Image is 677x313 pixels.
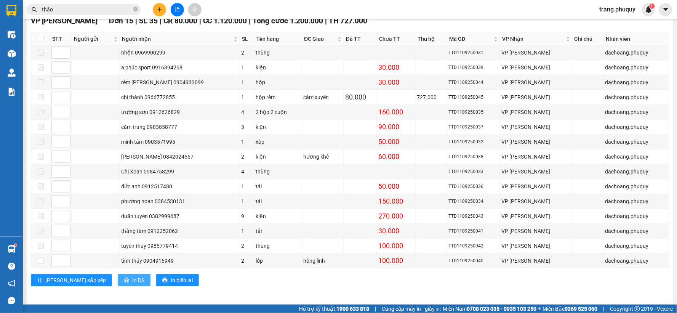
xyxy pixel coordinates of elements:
div: duẫn tuyên 0382999687 [121,212,238,220]
span: copyright [635,306,640,311]
sup: 1 [14,244,17,246]
div: đức anh 0912517480 [121,182,238,191]
span: In DS [132,276,144,284]
div: dachoang.phuquy [605,138,667,146]
div: kiện [256,63,301,72]
span: [PERSON_NAME] sắp xếp [45,276,106,284]
div: VP [PERSON_NAME] [501,48,571,57]
img: warehouse-icon [8,30,16,39]
td: TTD1109250045 [447,90,500,105]
div: 30.000 [378,77,414,88]
div: 100.000 [378,241,414,251]
div: 727.000 [417,93,446,101]
div: TTD1109250039 [448,64,499,71]
span: notification [8,280,15,287]
img: warehouse-icon [8,50,16,58]
th: Đã TT [344,33,377,45]
td: TTD1109250037 [447,120,500,135]
td: TTD1109250033 [447,164,500,179]
button: printerIn biên lai [156,274,199,286]
span: | [160,16,162,25]
div: dachoang.phuquy [605,93,667,101]
div: 4 [241,108,253,116]
div: 100.000 [378,255,414,266]
td: VP Hà Huy Tập [500,149,573,164]
td: TTD1109250031 [447,45,500,60]
span: CR 80.000 [163,16,197,25]
span: file-add [174,7,180,12]
div: dachoang.phuquy [605,257,667,265]
div: TTD1109250038 [448,153,499,161]
input: Tìm tên, số ĐT hoặc mã đơn [42,5,132,14]
td: VP Hà Huy Tập [500,135,573,149]
div: 90.000 [378,122,414,132]
span: ⚪️ [539,307,541,310]
div: VP [PERSON_NAME] [501,123,571,131]
div: minh tâm 0903571995 [121,138,238,146]
td: VP Hà Huy Tập [500,75,573,90]
div: dachoang.phuquy [605,212,667,220]
div: [PERSON_NAME] 0842024567 [121,152,238,161]
div: hương khê [303,152,343,161]
span: | [249,16,251,25]
span: Người gửi [74,35,112,43]
td: VP Hà Huy Tập [500,209,573,224]
div: VP [PERSON_NAME] [501,242,571,250]
div: thùng [256,48,301,57]
span: TH 727.000 [329,16,368,25]
span: Hỗ trợ kỹ thuật: [299,305,369,313]
button: plus [153,3,166,16]
div: 2 hộp 2 cuộn [256,108,301,116]
td: TTD1109250041 [447,224,500,239]
div: xốp [256,138,301,146]
div: rèm [PERSON_NAME] 0904933099 [121,78,238,87]
div: hộp rèm [256,93,301,101]
div: VP [PERSON_NAME] [501,152,571,161]
div: 1 [241,63,253,72]
div: 80.000 [345,92,376,103]
span: trang.phuquy [594,5,642,14]
td: VP Hà Huy Tập [500,164,573,179]
span: In biên lai [171,276,193,284]
div: phương hoan 0384530131 [121,197,238,205]
div: 1 [241,182,253,191]
td: TTD1109250036 [447,179,500,194]
div: 2 [241,152,253,161]
div: dachoang.phuquy [605,63,667,72]
sup: 1 [650,3,655,9]
div: 9 [241,212,253,220]
th: STT [50,33,72,45]
div: nhện 0969900299 [121,48,238,57]
span: question-circle [8,263,15,270]
span: | [603,305,605,313]
span: close-circle [133,7,138,11]
div: tuyên thúy 0986779414 [121,242,238,250]
div: dachoang.phuquy [605,227,667,235]
span: Người nhận [122,35,232,43]
span: Tổng cước 1.200.000 [253,16,323,25]
img: warehouse-icon [8,69,16,77]
span: | [199,16,201,25]
div: TTD1109250032 [448,138,499,146]
span: SL 35 [139,16,158,25]
span: plus [157,7,162,12]
td: VP Hà Huy Tập [500,90,573,105]
div: tình thủy 0904916949 [121,257,238,265]
td: VP Hà Huy Tập [500,45,573,60]
div: TTD1109250037 [448,124,499,131]
span: | [325,16,327,25]
div: 3 [241,123,253,131]
div: TTD1109250036 [448,183,499,190]
div: cẩm xuyên [303,93,343,101]
th: Tên hàng [254,33,302,45]
div: VP [PERSON_NAME] [501,197,571,205]
div: dachoang.phuquy [605,108,667,116]
div: 2 [241,48,253,57]
td: VP Hà Huy Tập [500,179,573,194]
td: VP Hà Huy Tập [500,60,573,75]
td: TTD1109250032 [447,135,500,149]
td: TTD1109250040 [447,254,500,268]
span: message [8,297,15,304]
div: TTD1109250045 [448,94,499,101]
button: printerIn DS [118,274,150,286]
